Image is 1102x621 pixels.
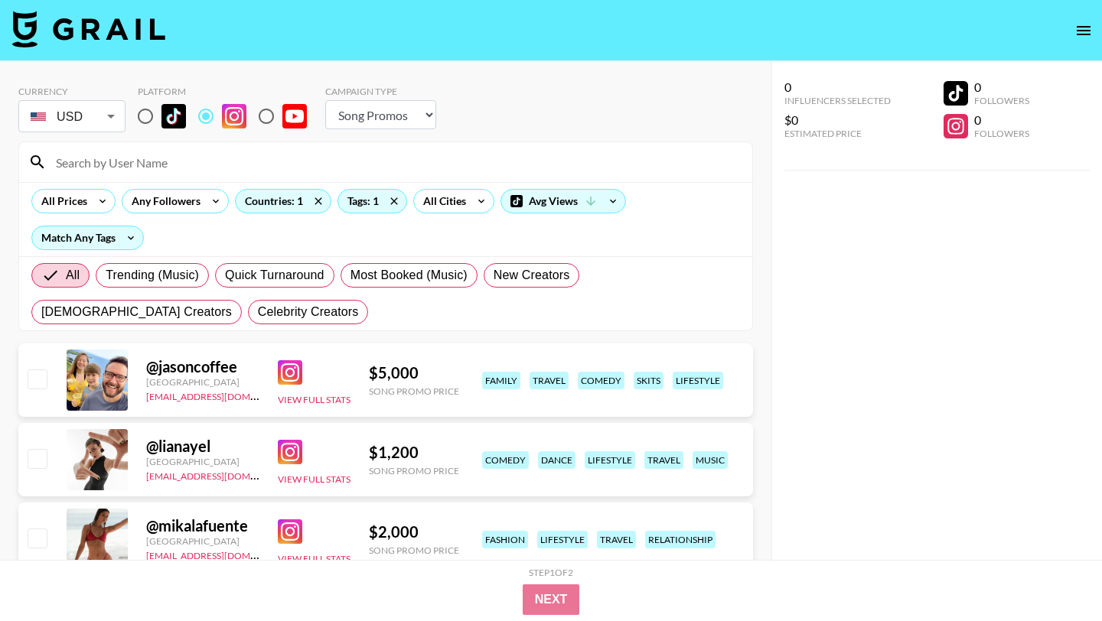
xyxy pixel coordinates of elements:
[538,451,575,469] div: dance
[146,456,259,467] div: [GEOGRAPHIC_DATA]
[225,266,324,284] span: Quick Turnaround
[369,545,459,556] div: Song Promo Price
[482,531,528,548] div: fashion
[414,190,469,213] div: All Cities
[146,467,300,482] a: [EMAIL_ADDRESS][DOMAIN_NAME]
[278,394,350,405] button: View Full Stats
[494,266,570,284] span: New Creators
[47,150,743,174] input: Search by User Name
[369,363,459,382] div: $ 5,000
[146,388,300,402] a: [EMAIL_ADDRESS][DOMAIN_NAME]
[501,190,625,213] div: Avg Views
[222,104,246,128] img: Instagram
[974,128,1029,139] div: Followers
[161,104,186,128] img: TikTok
[369,385,459,397] div: Song Promo Price
[578,372,624,389] div: comedy
[325,86,436,97] div: Campaign Type
[278,360,302,385] img: Instagram
[106,266,199,284] span: Trending (Music)
[12,11,165,47] img: Grail Talent
[350,266,468,284] span: Most Booked (Music)
[1068,15,1099,46] button: open drawer
[278,553,350,564] button: View Full Stats
[974,95,1029,106] div: Followers
[278,440,302,464] img: Instagram
[146,357,259,376] div: @ jasoncoffee
[673,372,723,389] div: lifestyle
[530,372,569,389] div: travel
[597,531,636,548] div: travel
[585,451,635,469] div: lifestyle
[537,531,588,548] div: lifestyle
[369,465,459,476] div: Song Promo Price
[338,190,406,213] div: Tags: 1
[482,372,520,389] div: family
[282,104,307,128] img: YouTube
[146,437,259,456] div: @ lianayel
[784,112,891,128] div: $0
[41,303,232,321] span: [DEMOGRAPHIC_DATA] Creators
[529,567,573,578] div: Step 1 of 2
[146,535,259,547] div: [GEOGRAPHIC_DATA]
[18,86,126,97] div: Currency
[634,372,663,389] div: skits
[784,95,891,106] div: Influencers Selected
[369,443,459,462] div: $ 1,200
[32,226,143,249] div: Match Any Tags
[645,531,716,548] div: relationship
[369,522,459,541] div: $ 2,000
[122,190,204,213] div: Any Followers
[21,103,122,130] div: USD
[278,519,302,544] img: Instagram
[693,451,728,469] div: music
[644,451,683,469] div: travel
[258,303,359,321] span: Celebrity Creators
[146,547,300,561] a: [EMAIL_ADDRESS][DOMAIN_NAME]
[146,516,259,535] div: @ mikalafuente
[482,451,529,469] div: comedy
[146,376,259,388] div: [GEOGRAPHIC_DATA]
[784,80,891,95] div: 0
[32,190,90,213] div: All Prices
[66,266,80,284] span: All
[974,112,1029,128] div: 0
[784,128,891,139] div: Estimated Price
[138,86,319,97] div: Platform
[278,473,350,485] button: View Full Stats
[523,584,580,615] button: Next
[974,80,1029,95] div: 0
[236,190,331,213] div: Countries: 1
